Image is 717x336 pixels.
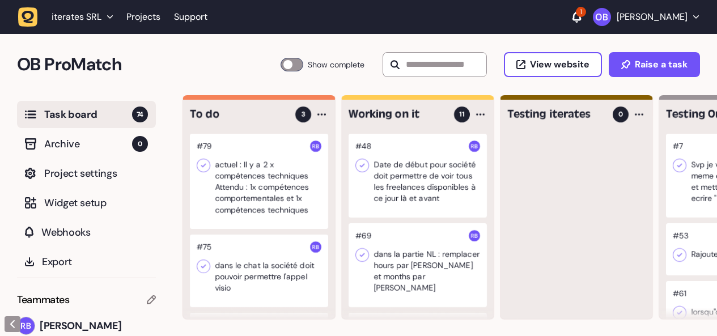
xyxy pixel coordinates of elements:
h4: Working on it [349,107,446,122]
span: Archive [44,136,132,152]
h2: OB ProMatch [17,51,281,78]
img: Rodolphe Balay [310,241,321,253]
span: Task board [44,107,132,122]
span: Widget setup [44,195,148,211]
h4: To do [190,107,287,122]
span: iterates SRL [52,11,101,23]
button: [PERSON_NAME] [593,8,699,26]
a: Projects [126,7,160,27]
button: View website [504,52,602,77]
span: 3 [302,109,306,120]
button: Task board74 [17,101,156,128]
button: Project settings [17,160,156,187]
span: [PERSON_NAME] [40,318,156,334]
span: View website [530,60,589,69]
img: Oussama Bahassou [593,8,611,26]
span: Show complete [308,58,364,71]
span: 74 [132,107,148,122]
span: 0 [132,136,148,152]
button: iterates SRL [18,7,120,27]
span: 11 [459,109,465,120]
button: Webhooks [17,219,156,246]
span: Export [42,254,148,270]
span: Project settings [44,165,148,181]
img: Rodolphe Balay [18,317,35,334]
a: Support [174,11,207,23]
p: [PERSON_NAME] [617,11,688,23]
span: Raise a task [635,60,688,69]
img: Rodolphe Balay [310,141,321,152]
div: 1 [576,7,586,17]
button: Widget setup [17,189,156,216]
span: Teammates [17,292,70,308]
span: 0 [618,109,623,120]
span: Webhooks [41,224,148,240]
button: Export [17,248,156,275]
img: Rodolphe Balay [469,230,480,241]
h4: Testing iterates [507,107,605,122]
button: Raise a task [609,52,700,77]
button: Archive0 [17,130,156,158]
img: Rodolphe Balay [469,141,480,152]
